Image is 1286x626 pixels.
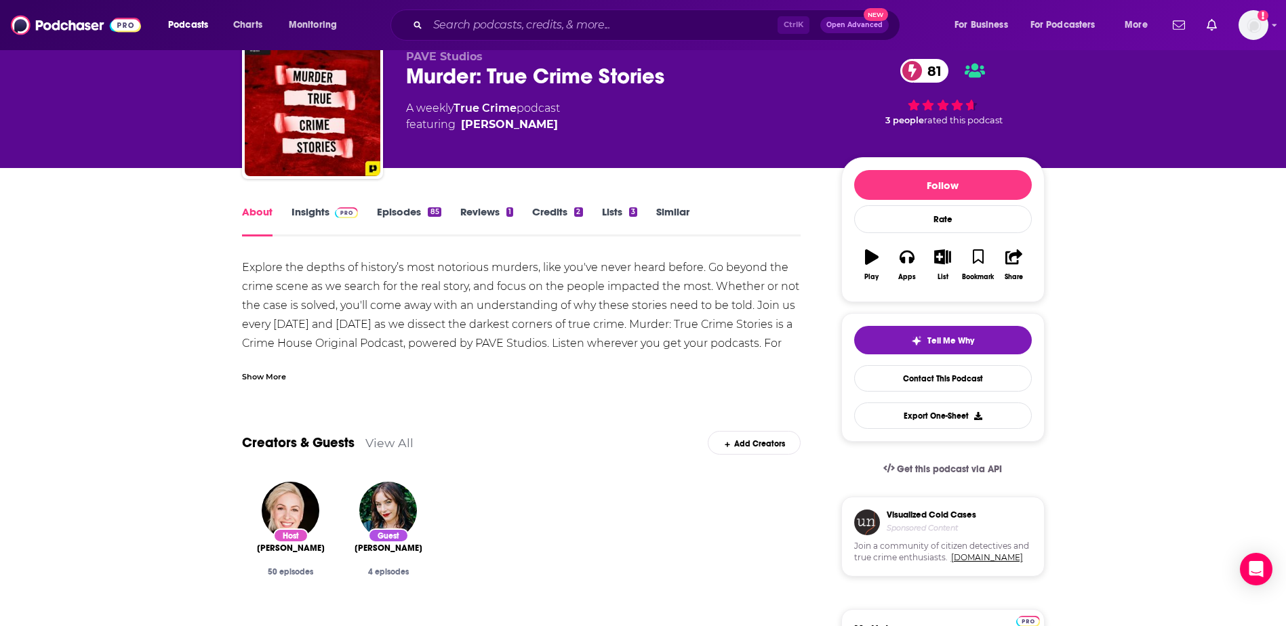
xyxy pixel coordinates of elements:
a: Creators & Guests [242,434,355,451]
a: View All [365,436,414,450]
button: open menu [1115,14,1165,36]
span: For Business [955,16,1008,35]
img: Podchaser Pro [335,207,359,218]
a: [DOMAIN_NAME] [951,552,1023,562]
span: Monitoring [289,16,337,35]
h4: Sponsored Content [887,523,976,533]
div: Play [864,273,879,281]
button: Open AdvancedNew [820,17,889,33]
div: Guest [368,528,409,543]
a: InsightsPodchaser Pro [292,205,359,236]
span: Ctrl K [778,16,809,34]
a: About [242,205,273,236]
div: 50 episodes [253,567,329,577]
a: Visualized Cold CasesSponsored ContentJoin a community of citizen detectives and true crime enthu... [841,497,1045,609]
button: Bookmark [961,241,996,289]
a: Dr. Tristin Engels [355,543,422,554]
input: Search podcasts, credits, & more... [428,14,778,36]
a: Show notifications dropdown [1201,14,1222,37]
button: open menu [159,14,226,36]
div: Share [1005,273,1023,281]
div: List [938,273,948,281]
button: Show profile menu [1239,10,1268,40]
span: Open Advanced [826,22,883,28]
a: Vanessa Richardson [257,543,325,554]
a: Reviews1 [460,205,513,236]
div: Open Intercom Messenger [1240,553,1272,585]
div: 1 [506,207,513,217]
button: open menu [945,14,1025,36]
span: New [864,8,888,21]
a: Get this podcast via API [872,453,1013,486]
span: Tell Me Why [927,335,974,346]
a: Similar [656,205,689,236]
div: 3 [629,207,637,217]
div: 4 episodes [350,567,426,577]
a: Show notifications dropdown [1167,14,1190,37]
span: PAVE Studios [406,50,483,63]
img: User Profile [1239,10,1268,40]
a: True Crime [454,102,517,114]
span: Logged in as AtriaBooks [1239,10,1268,40]
button: Play [854,241,889,289]
button: Follow [854,170,1032,200]
a: Contact This Podcast [854,365,1032,392]
img: coldCase.18b32719.png [854,509,880,535]
span: featuring [406,117,560,133]
div: Explore the depths of history’s most notorious murders, like you've never heard before. Go beyond... [242,258,801,372]
img: Vanessa Richardson [262,482,319,539]
img: Murder: True Crime Stories [245,41,380,176]
span: More [1125,16,1148,35]
div: A weekly podcast [406,100,560,133]
button: tell me why sparkleTell Me Why [854,326,1032,354]
a: 81 [900,59,948,83]
button: open menu [1022,14,1115,36]
button: List [925,241,960,289]
div: 85 [428,207,441,217]
img: tell me why sparkle [911,335,922,346]
div: 81 3 peoplerated this podcast [841,50,1045,134]
button: Apps [889,241,925,289]
span: [PERSON_NAME] [257,543,325,554]
img: Podchaser - Follow, Share and Rate Podcasts [11,12,141,38]
span: Join a community of citizen detectives and true crime enthusiasts. [854,541,1032,564]
img: Dr. Tristin Engels [359,482,417,539]
div: Apps [898,273,916,281]
a: Episodes85 [377,205,441,236]
div: Host [273,528,308,543]
span: Podcasts [168,16,208,35]
span: 81 [914,59,948,83]
span: Get this podcast via API [897,463,1002,475]
span: 3 people [885,115,924,125]
svg: Add a profile image [1258,10,1268,21]
div: 2 [574,207,582,217]
button: open menu [279,14,355,36]
span: Charts [233,16,262,35]
div: Rate [854,205,1032,233]
span: rated this podcast [924,115,1003,125]
button: Export One-Sheet [854,402,1032,429]
button: Share [996,241,1031,289]
div: Bookmark [962,273,994,281]
a: Lists3 [602,205,637,236]
a: Credits2 [532,205,582,236]
div: Search podcasts, credits, & more... [403,9,913,41]
a: Charts [224,14,270,36]
a: Vanessa Richardson [461,117,558,133]
span: For Podcasters [1030,16,1096,35]
h3: Visualized Cold Cases [887,509,976,520]
span: [PERSON_NAME] [355,543,422,554]
div: Add Creators [708,431,801,455]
